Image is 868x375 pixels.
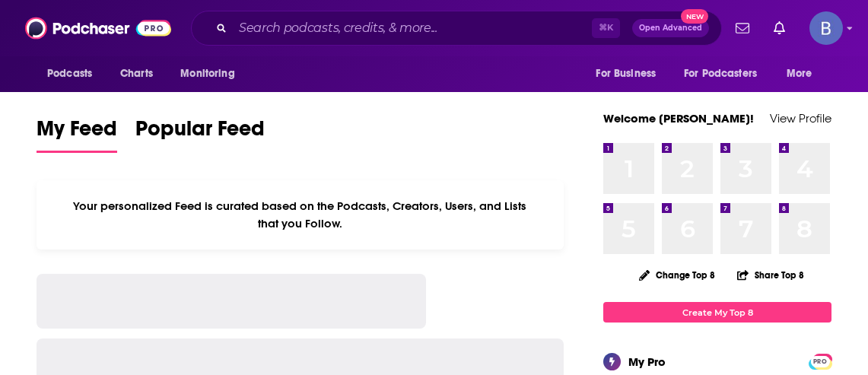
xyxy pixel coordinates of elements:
button: open menu [674,59,779,88]
img: Podchaser - Follow, Share and Rate Podcasts [25,14,171,43]
span: Logged in as BTallent [809,11,843,45]
span: Podcasts [47,63,92,84]
div: My Pro [628,354,666,369]
a: Popular Feed [135,116,265,153]
button: Show profile menu [809,11,843,45]
span: PRO [811,356,829,367]
a: PRO [811,355,829,367]
button: Open AdvancedNew [632,19,709,37]
div: Your personalized Feed is curated based on the Podcasts, Creators, Users, and Lists that you Follow. [37,180,564,249]
button: open menu [170,59,254,88]
span: For Podcasters [684,63,757,84]
button: Change Top 8 [630,265,724,284]
span: ⌘ K [592,18,620,38]
a: Welcome [PERSON_NAME]! [603,111,754,126]
a: Show notifications dropdown [768,15,791,41]
img: User Profile [809,11,843,45]
span: New [681,9,708,24]
span: More [787,63,812,84]
a: View Profile [770,111,831,126]
input: Search podcasts, credits, & more... [233,16,592,40]
span: For Business [596,63,656,84]
span: Open Advanced [639,24,702,32]
span: Charts [120,63,153,84]
a: My Feed [37,116,117,153]
button: open menu [776,59,831,88]
a: Create My Top 8 [603,302,831,323]
span: Monitoring [180,63,234,84]
button: open menu [585,59,675,88]
a: Show notifications dropdown [730,15,755,41]
span: Popular Feed [135,116,265,151]
div: Search podcasts, credits, & more... [191,11,722,46]
button: open menu [37,59,112,88]
a: Charts [110,59,162,88]
span: My Feed [37,116,117,151]
button: Share Top 8 [736,260,805,290]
